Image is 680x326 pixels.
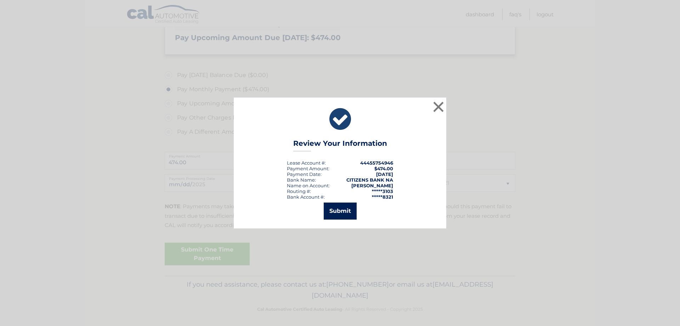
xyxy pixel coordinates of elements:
button: Submit [324,203,357,220]
span: [DATE] [376,171,393,177]
div: Name on Account: [287,183,330,188]
button: × [431,100,446,114]
span: Payment Date [287,171,321,177]
div: Bank Name: [287,177,316,183]
strong: [PERSON_NAME] [351,183,393,188]
strong: 44455754946 [360,160,393,166]
span: $474.00 [374,166,393,171]
div: : [287,171,322,177]
strong: CITIZENS BANK NA [346,177,393,183]
div: Bank Account #: [287,194,325,200]
div: Routing #: [287,188,311,194]
div: Payment Amount: [287,166,329,171]
div: Lease Account #: [287,160,326,166]
h3: Review Your Information [293,139,387,151]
